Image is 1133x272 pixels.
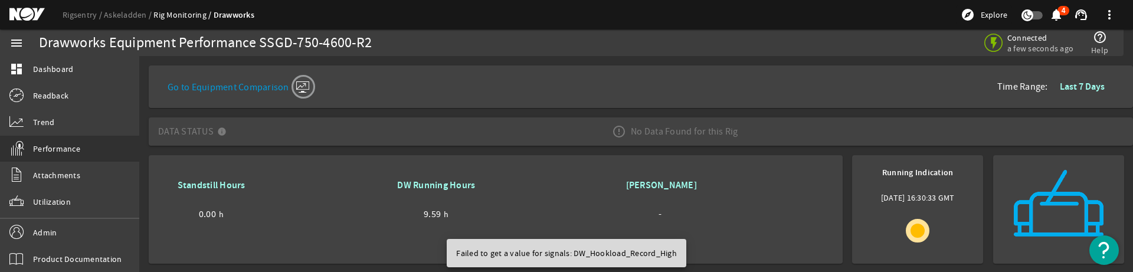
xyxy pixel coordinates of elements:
mat-icon: notifications [1049,8,1063,22]
mat-icon: menu [9,36,24,50]
span: Utilization [33,196,71,208]
span: Product Documentation [33,253,122,265]
button: Open Resource Center [1089,235,1119,265]
span: Help [1091,44,1108,56]
button: more_vert [1095,1,1124,29]
span: Readback [33,90,68,101]
b: Standstill Hours [178,179,245,191]
span: Admin [33,227,57,238]
div: Failed to get a value for signals: DW_Hookload_Record_High [447,239,682,267]
a: Rigsentry [63,9,104,20]
button: Last 7 Days [1050,76,1114,97]
span: 9.59 [424,208,441,220]
button: Explore [956,5,1012,24]
span: h [219,208,224,220]
b: Last 7 Days [1060,80,1105,93]
b: DW Running Hours [397,179,475,191]
mat-icon: dashboard [9,62,24,76]
span: h [444,208,448,220]
span: Connected [1007,32,1073,43]
mat-icon: support_agent [1074,8,1088,22]
b: [PERSON_NAME] [626,179,697,191]
div: Drawworks Equipment Performance SSGD-750-4600-R2 [39,37,372,49]
span: Trend [33,116,54,128]
mat-icon: help_outline [1093,30,1107,44]
img: rigsentry-icon-drawworks.png [1003,165,1115,254]
span: a few seconds ago [1007,43,1073,54]
span: [DATE] 16:30:33 GMT [881,192,955,208]
span: Dashboard [33,63,73,75]
button: 4 [1050,9,1062,21]
a: Drawworks [214,9,254,21]
span: Explore [981,9,1007,21]
a: Rig Monitoring [153,9,213,20]
a: Go to Equipment Comparison [168,73,313,96]
span: 0.00 [199,208,216,220]
div: Time Range: [997,76,1124,97]
mat-icon: explore [961,8,975,22]
span: - [659,208,662,220]
mat-expansion-panel-header: Data StatusNo Data Found for this Rig [149,117,1133,146]
a: Askeladden [104,9,153,20]
span: Performance [33,143,80,155]
b: Running Indication [882,167,954,178]
div: No Data Found for this Rig [602,115,748,148]
mat-panel-title: Data Status [158,115,231,148]
span: Attachments [33,169,80,181]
